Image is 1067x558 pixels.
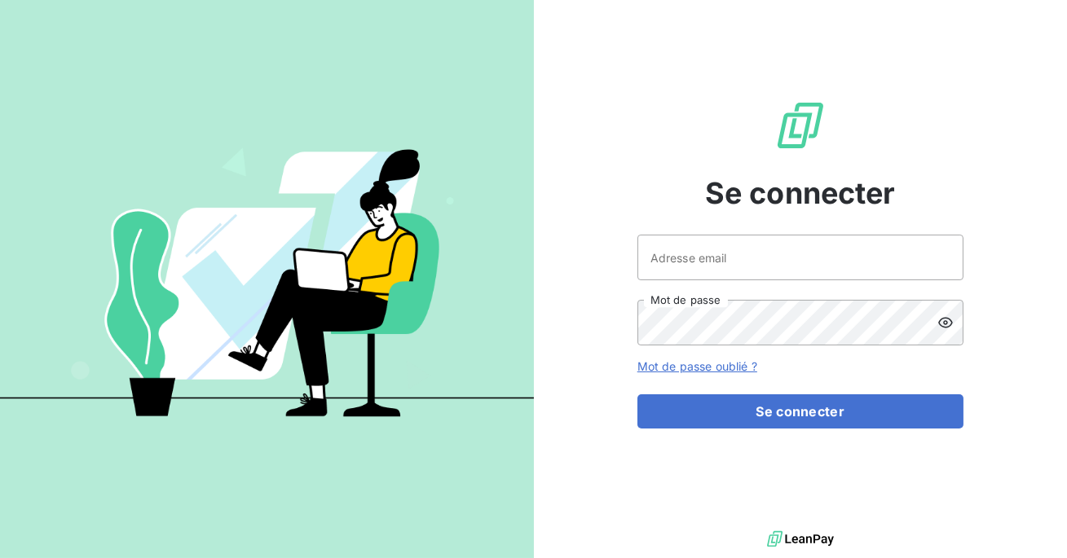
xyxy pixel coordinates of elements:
[774,99,827,152] img: Logo LeanPay
[637,359,757,373] a: Mot de passe oublié ?
[705,171,896,215] span: Se connecter
[637,235,963,280] input: placeholder
[767,527,834,551] img: logo
[637,394,963,428] button: Se connecter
